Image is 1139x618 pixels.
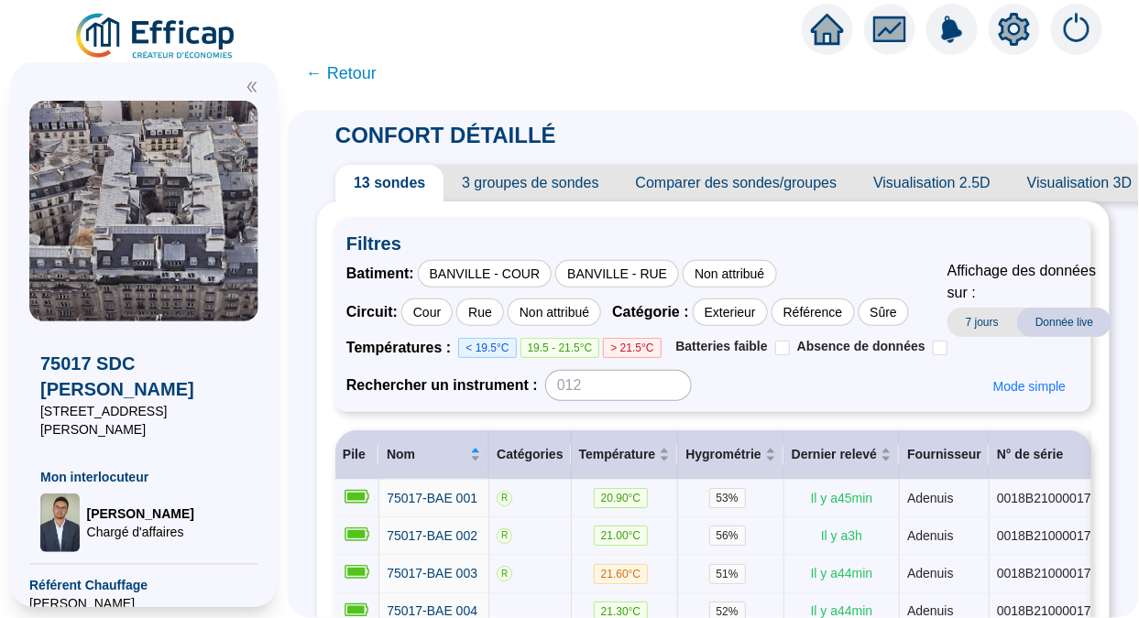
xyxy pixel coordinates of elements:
[379,430,489,480] th: Nom
[900,517,990,555] td: Adenuis
[1051,4,1102,55] img: alerts
[993,377,1066,396] span: Mode simple
[693,298,768,326] div: Exterieur
[40,468,247,486] span: Mon interlocuteur
[618,165,856,201] span: Comparer des sondes/groupes
[401,298,453,326] div: Cour
[979,372,1080,401] button: Mode simple
[497,491,512,506] span: R
[387,603,477,618] span: 75017-BAE 004
[387,491,477,505] span: 75017-BAE 001
[603,338,661,358] span: > 21.5°C
[346,231,1080,256] span: Filtres
[900,430,990,480] th: Fournisseur
[998,13,1031,46] span: setting
[418,260,553,287] div: BANVILLE - COUR
[456,298,504,326] div: Rue
[797,339,925,353] span: Absence de données
[821,528,862,543] span: Il y a 3 h
[811,491,873,505] span: Il y a 45 min
[387,489,477,508] a: 75017-BAE 001
[387,566,477,580] span: 75017-BAE 003
[73,11,239,62] img: efficap energie logo
[346,301,398,323] span: Circuit :
[40,351,247,402] span: 75017 SDC [PERSON_NAME]
[594,526,649,546] span: 21.00 °C
[572,430,679,480] th: Température
[458,338,516,358] span: < 19.5°C
[545,370,692,401] input: 012
[859,298,910,326] div: Sûre
[346,374,538,396] span: Rechercher un instrument :
[612,301,689,323] span: Catégorie :
[784,430,900,480] th: Dernier relevé
[990,430,1123,480] th: N° de série
[811,603,873,618] span: Il y a 44 min
[811,13,844,46] span: home
[306,60,377,86] span: ← Retour
[772,298,855,326] div: Référence
[811,566,873,580] span: Il y a 44 min
[497,566,512,581] span: R
[997,566,1113,580] span: 0018B2100001782F
[346,337,458,359] span: Températures :
[900,555,990,592] td: Adenuis
[335,165,444,201] span: 13 sondes
[40,402,247,439] span: [STREET_ADDRESS][PERSON_NAME]
[709,526,746,546] span: 56 %
[594,488,649,508] span: 20.90 °C
[997,491,1112,505] span: 0018B21000017831
[926,4,978,55] img: alerts
[520,338,600,358] span: 19.5 - 21.5°C
[947,260,1112,304] span: Affichage des données sur :
[29,594,258,613] span: [PERSON_NAME]
[346,263,414,285] span: Batiment :
[855,165,1009,201] span: Visualisation 2.5D
[497,528,512,544] span: R
[40,493,80,552] img: Chargé d'affaires
[317,123,575,147] span: CONFORT DÉTAILLÉ
[709,564,746,584] span: 51 %
[678,430,783,480] th: Hygrométrie
[87,523,194,541] span: Chargé d'affaires
[555,260,679,287] div: BANVILLE - RUE
[387,528,477,543] span: 75017-BAE 002
[792,445,877,464] span: Dernier relevé
[387,526,477,546] a: 75017-BAE 002
[594,564,649,584] span: 21.60 °C
[343,447,366,461] span: Pile
[387,564,477,583] a: 75017-BAE 003
[29,576,258,594] span: Référent Chauffage
[246,81,258,93] span: double-left
[87,504,194,523] span: [PERSON_NAME]
[873,13,906,46] span: fund
[997,528,1112,543] span: 0018B21000017830
[387,445,466,464] span: Nom
[900,480,990,517] td: Adenuis
[685,445,761,464] span: Hygrométrie
[489,430,571,480] th: Catégories
[508,298,601,326] div: Non attribué
[683,260,776,287] div: Non attribué
[709,488,746,508] span: 53 %
[947,308,1017,337] span: 7 jours
[444,165,617,201] span: 3 groupes de sondes
[579,445,656,464] span: Température
[1017,308,1112,337] span: Donnée live
[676,339,768,353] span: Batteries faible
[997,603,1114,618] span: 0018B2100001782D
